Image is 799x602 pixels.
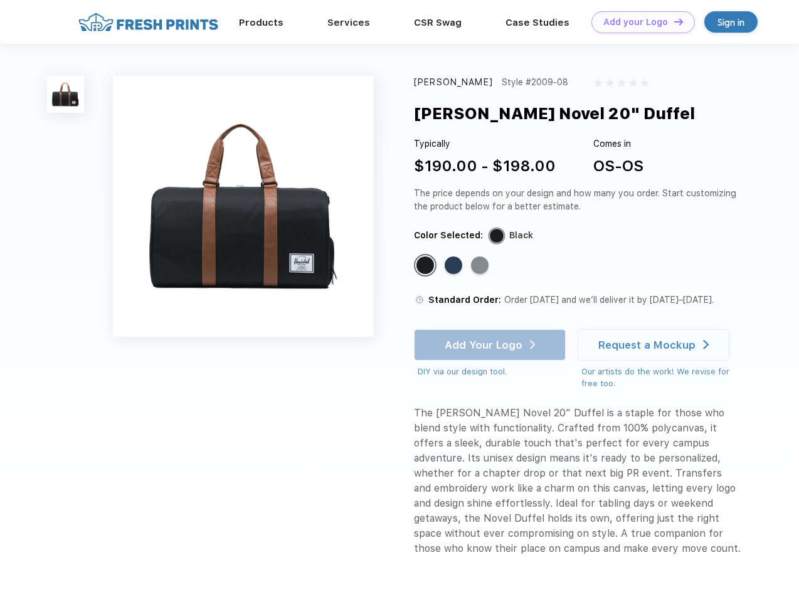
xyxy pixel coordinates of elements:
div: Color Selected: [414,229,483,242]
div: Request a Mockup [598,339,696,351]
img: gray_star.svg [606,79,613,87]
div: OS-OS [593,155,643,177]
a: Sign in [704,11,758,33]
div: Navy [445,256,462,274]
span: Order [DATE] and we’ll deliver it by [DATE]–[DATE]. [504,295,714,305]
div: The [PERSON_NAME] Novel 20" Duffel is a staple for those who blend style with functionality. Craf... [414,406,741,556]
img: gray_star.svg [629,79,637,87]
img: gray_star.svg [641,79,648,87]
img: standard order [414,294,425,305]
div: Add your Logo [603,17,668,28]
div: Comes in [593,137,643,150]
img: DT [674,18,683,25]
a: Products [239,17,283,28]
div: Black [416,256,434,274]
div: DIY via our design tool. [418,366,566,378]
div: Black [509,229,533,242]
img: white arrow [703,340,709,349]
span: Standard Order: [428,295,501,305]
div: [PERSON_NAME] Novel 20" Duffel [414,102,695,125]
div: Typically [414,137,556,150]
div: $190.00 - $198.00 [414,155,556,177]
a: Services [327,17,370,28]
div: Sign in [717,15,744,29]
div: Our artists do the work! We revise for free too. [581,366,741,390]
img: fo%20logo%202.webp [75,11,222,33]
img: func=resize&h=640 [113,76,374,337]
img: func=resize&h=100 [47,76,84,113]
div: Raven Crosshatch [471,256,489,274]
div: Style #2009-08 [502,76,568,89]
div: [PERSON_NAME] [414,76,493,89]
img: gray_star.svg [618,79,625,87]
div: The price depends on your design and how many you order. Start customizing the product below for ... [414,187,741,213]
img: gray_star.svg [595,79,602,87]
a: CSR Swag [414,17,462,28]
